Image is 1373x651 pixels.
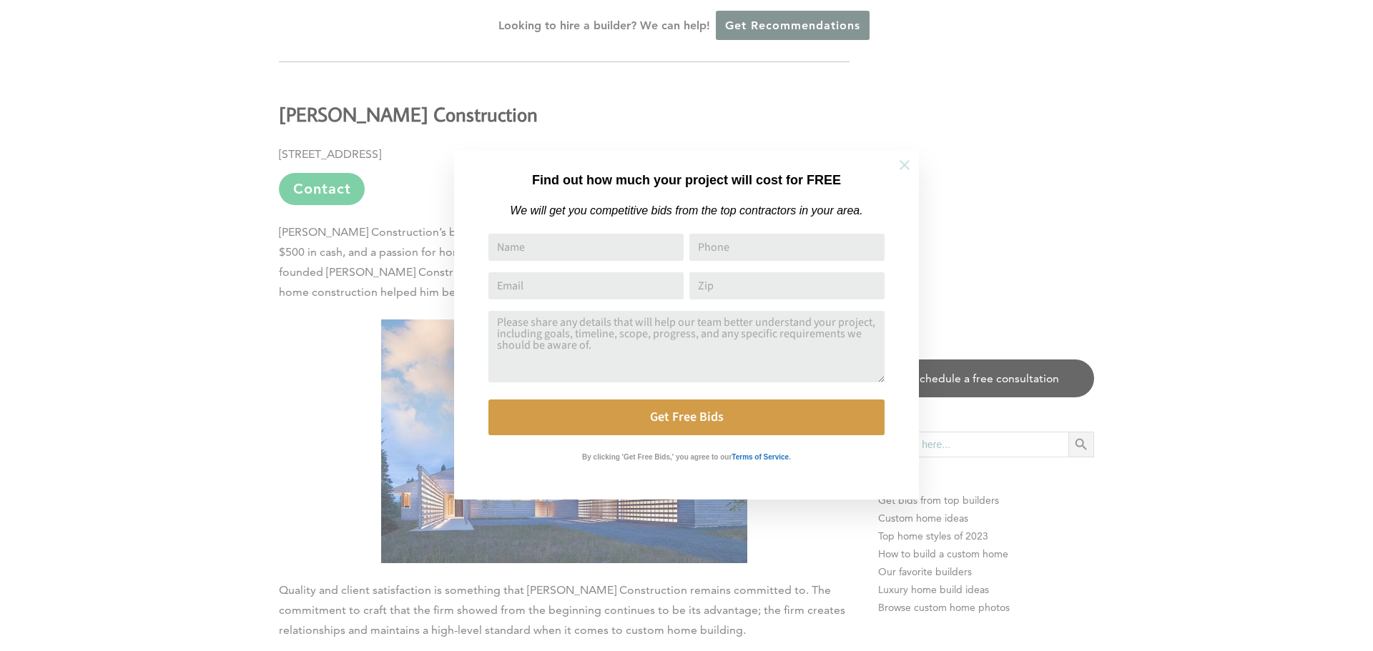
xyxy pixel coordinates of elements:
button: Get Free Bids [488,399,885,435]
strong: Terms of Service [732,453,789,461]
strong: Find out how much your project will cost for FREE [532,173,841,187]
input: Phone [689,234,885,261]
iframe: Drift Widget Chat Controller [1098,548,1356,634]
button: Close [880,140,930,190]
input: Zip [689,272,885,299]
textarea: Comment or Message [488,311,885,382]
input: Email Address [488,272,684,299]
input: Name [488,234,684,261]
a: Terms of Service [732,449,789,462]
em: We will get you competitive bids from the top contractors in your area. [510,204,862,217]
strong: . [789,453,791,461]
strong: By clicking 'Get Free Bids,' you agree to our [582,453,732,461]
